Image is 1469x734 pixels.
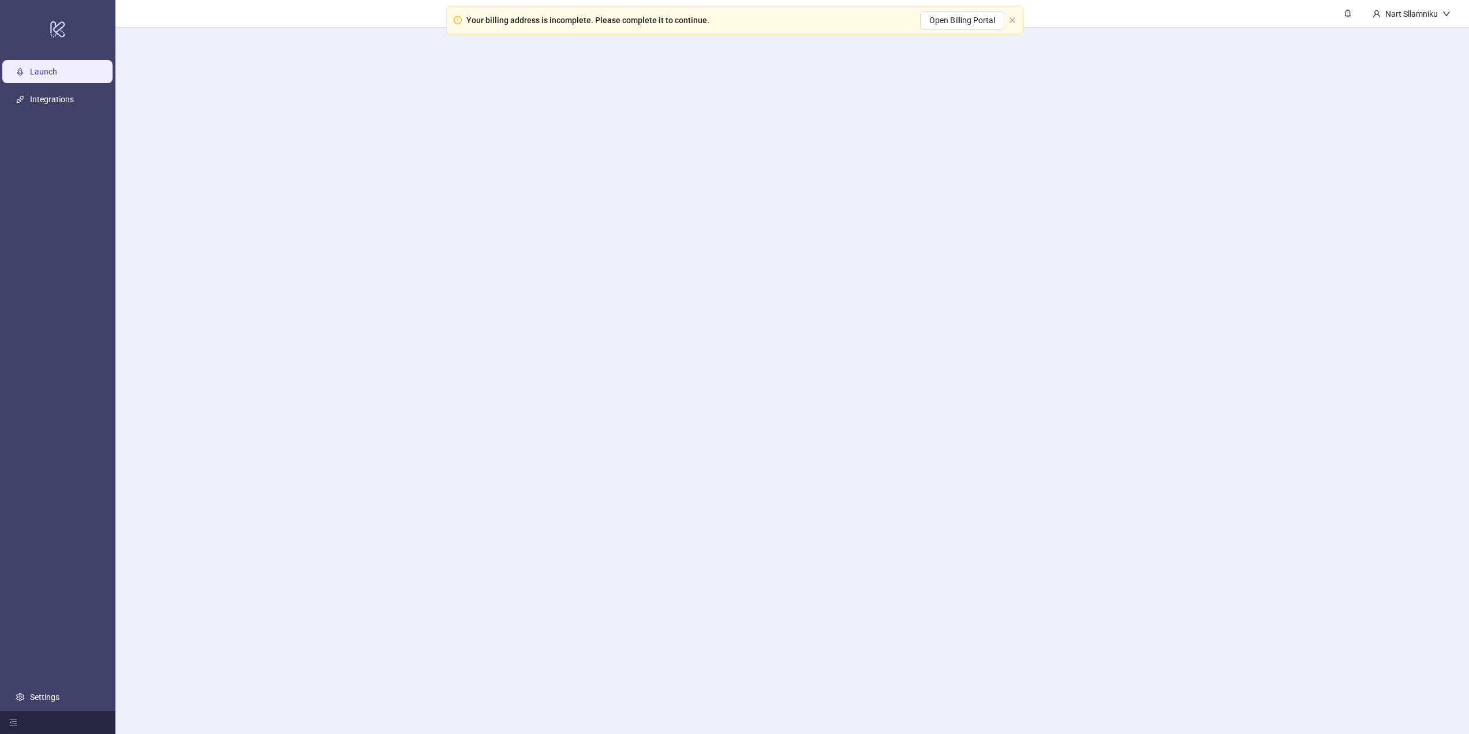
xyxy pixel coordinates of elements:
div: Your billing address is incomplete. Please complete it to continue. [466,14,709,27]
span: Open Billing Portal [929,16,995,25]
span: menu-fold [9,718,17,726]
div: Nart Sllamniku [1381,8,1442,20]
button: Open Billing Portal [920,11,1004,29]
span: exclamation-circle [454,16,462,24]
a: Integrations [30,95,74,104]
a: Launch [30,67,57,76]
span: user [1373,10,1381,18]
span: bell [1344,9,1352,17]
span: down [1442,10,1451,18]
a: Settings [30,692,59,702]
button: close [1009,17,1016,24]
